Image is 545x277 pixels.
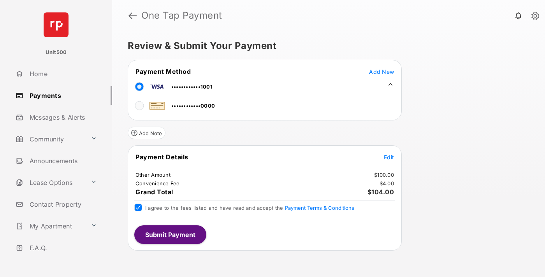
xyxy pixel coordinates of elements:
[134,225,206,244] button: Submit Payment
[135,171,171,178] td: Other Amount
[12,173,88,192] a: Lease Options
[46,49,67,56] p: Unit500
[135,180,180,187] td: Convenience Fee
[171,103,215,109] span: ••••••••••••0000
[128,127,165,139] button: Add Note
[369,68,394,75] button: Add New
[12,130,88,148] a: Community
[12,195,112,214] a: Contact Property
[12,152,112,170] a: Announcements
[135,68,191,75] span: Payment Method
[285,205,354,211] button: I agree to the fees listed and have read and accept the
[367,188,394,196] span: $104.00
[384,154,394,160] span: Edit
[135,188,173,196] span: Grand Total
[135,153,188,161] span: Payment Details
[12,86,112,105] a: Payments
[44,12,69,37] img: svg+xml;base64,PHN2ZyB4bWxucz0iaHR0cDovL3d3dy53My5vcmcvMjAwMC9zdmciIHdpZHRoPSI2NCIgaGVpZ2h0PSI2NC...
[374,171,394,178] td: $100.00
[145,205,354,211] span: I agree to the fees listed and have read and accept the
[171,84,213,90] span: ••••••••••••1001
[12,64,112,83] a: Home
[379,180,394,187] td: $4.00
[12,217,88,235] a: My Apartment
[141,11,222,20] strong: One Tap Payment
[12,239,112,257] a: F.A.Q.
[12,108,112,127] a: Messages & Alerts
[128,41,523,51] h5: Review & Submit Your Payment
[384,153,394,161] button: Edit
